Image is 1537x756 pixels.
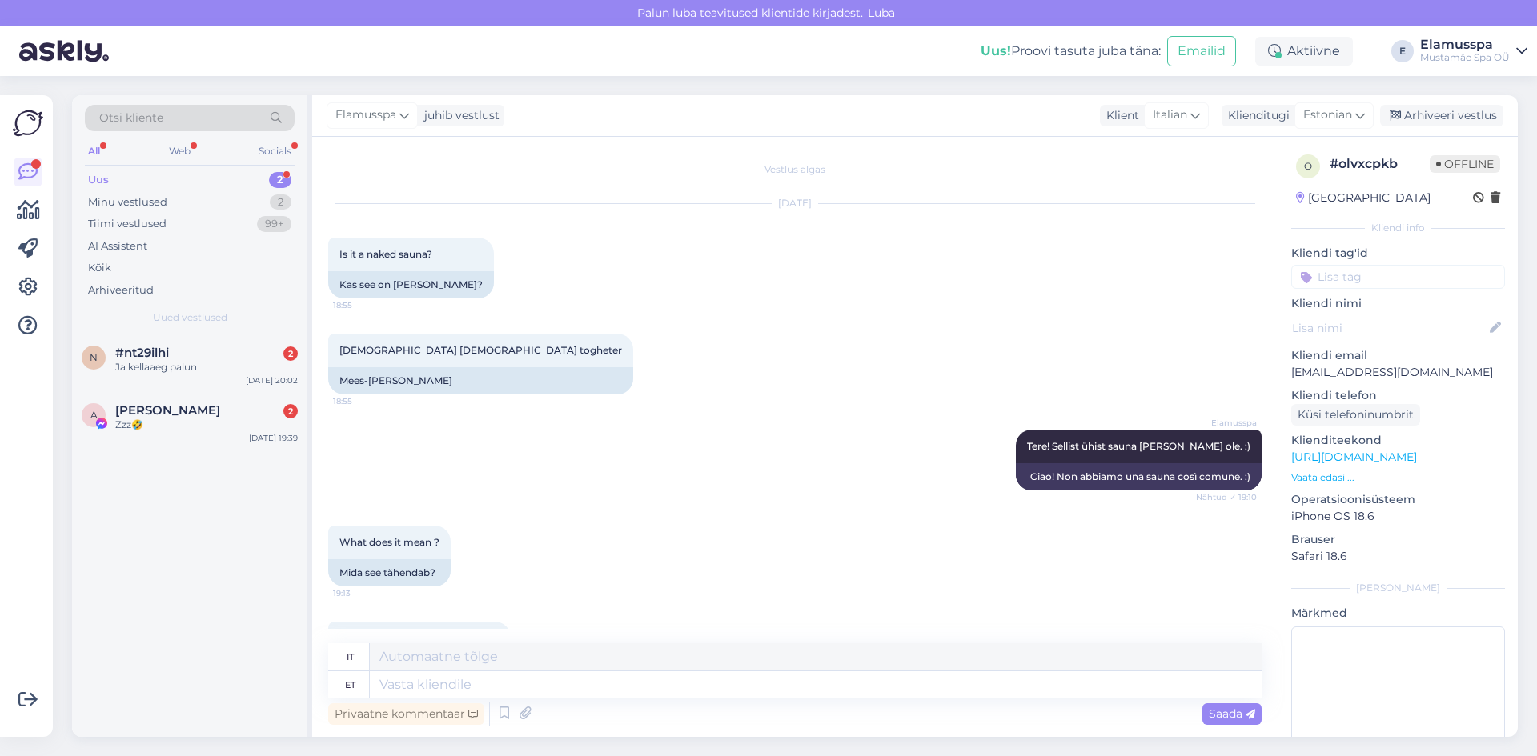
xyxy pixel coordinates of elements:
[99,110,163,126] span: Otsi kliente
[283,346,298,361] div: 2
[1292,319,1487,337] input: Lisa nimi
[270,194,291,210] div: 2
[246,374,298,386] div: [DATE] 20:02
[1196,491,1257,503] span: Nähtud ✓ 19:10
[153,310,227,325] span: Uued vestlused
[85,141,103,162] div: All
[1291,470,1505,485] p: Vaata edasi ...
[328,162,1262,177] div: Vestlus algas
[345,671,355,698] div: et
[1304,160,1312,172] span: o
[339,536,439,548] span: What does it mean ?
[88,260,111,276] div: Kõik
[1291,364,1505,381] p: [EMAIL_ADDRESS][DOMAIN_NAME]
[1291,387,1505,404] p: Kliendi telefon
[1291,605,1505,622] p: Märkmed
[333,299,393,311] span: 18:55
[90,409,98,421] span: A
[1167,36,1236,66] button: Emailid
[1291,265,1505,289] input: Lisa tag
[1291,347,1505,364] p: Kliendi email
[1153,106,1187,124] span: Italian
[1291,581,1505,595] div: [PERSON_NAME]
[328,196,1262,210] div: [DATE]
[1420,51,1510,64] div: Mustamäe Spa OÜ
[1420,38,1527,64] a: ElamusspaMustamäe Spa OÜ
[347,643,354,670] div: it
[1303,106,1352,124] span: Estonian
[1197,417,1257,429] span: Elamusspa
[1291,221,1505,235] div: Kliendi info
[328,367,633,394] div: Mees-[PERSON_NAME]
[333,587,393,599] span: 19:13
[1100,107,1139,124] div: Klient
[1391,40,1414,62] div: E
[1209,706,1255,721] span: Saada
[88,238,147,254] div: AI Assistent
[13,108,43,138] img: Askly Logo
[328,271,494,298] div: Kas see on [PERSON_NAME]?
[283,404,298,418] div: 2
[88,216,167,232] div: Tiimi vestlused
[1291,404,1420,426] div: Küsi telefoninumbrit
[269,172,291,188] div: 2
[88,282,154,298] div: Arhiveeritud
[1291,295,1505,312] p: Kliendi nimi
[1291,245,1505,262] p: Kliendi tag'id
[333,395,393,407] span: 18:55
[339,248,432,260] span: Is it a naked sauna?
[257,216,291,232] div: 99+
[335,106,396,124] span: Elamusspa
[1430,155,1500,173] span: Offline
[981,43,1011,58] b: Uus!
[1291,508,1505,525] p: iPhone OS 18.6
[255,141,295,162] div: Socials
[1380,105,1503,126] div: Arhiveeri vestlus
[90,351,98,363] span: n
[115,403,220,418] span: Arnis Tarassu
[1291,432,1505,449] p: Klienditeekond
[1027,440,1250,452] span: Tere! Sellist ühist sauna [PERSON_NAME] ole. :)
[339,344,622,356] span: [DEMOGRAPHIC_DATA] [DEMOGRAPHIC_DATA] togheter
[863,6,900,20] span: Luba
[418,107,500,124] div: juhib vestlust
[1291,491,1505,508] p: Operatsioonisüsteem
[1255,37,1353,66] div: Aktiivne
[115,346,169,360] span: #nt29ilhi
[1016,463,1262,490] div: Ciao! Non abbiamo una sauna così comune. :)
[1420,38,1510,51] div: Elamusspa
[88,194,167,210] div: Minu vestlused
[1222,107,1290,124] div: Klienditugi
[1291,548,1505,565] p: Safari 18.6
[328,559,451,586] div: Mida see tähendab?
[115,360,298,374] div: Ja kellaaeg palun
[1291,450,1417,464] a: [URL][DOMAIN_NAME]
[249,432,298,444] div: [DATE] 19:39
[1330,154,1430,174] div: # olvxcpkb
[981,42,1161,61] div: Proovi tasuta juba täna:
[88,172,109,188] div: Uus
[1296,190,1431,206] div: [GEOGRAPHIC_DATA]
[115,418,298,432] div: Zzz🤣
[166,141,194,162] div: Web
[1291,531,1505,548] p: Brauser
[328,703,484,725] div: Privaatne kommentaar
